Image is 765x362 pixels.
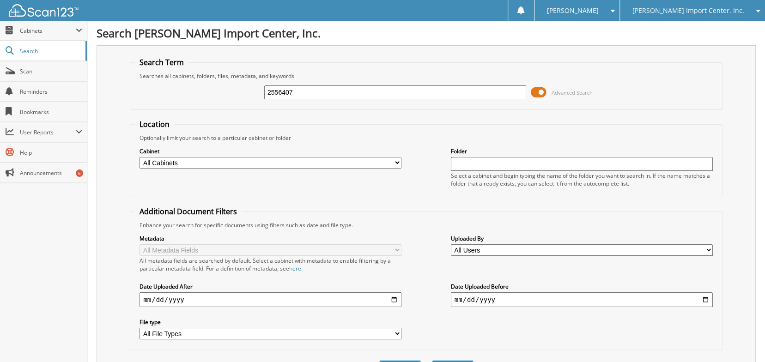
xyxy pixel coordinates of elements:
span: Search [20,47,81,55]
span: [PERSON_NAME] Import Center, Inc. [632,8,744,13]
input: end [451,292,713,307]
div: Searches all cabinets, folders, files, metadata, and keywords [135,72,717,80]
label: Folder [451,147,713,155]
a: here [289,265,301,272]
span: User Reports [20,128,76,136]
label: Metadata [140,235,401,242]
img: scan123-logo-white.svg [9,4,79,17]
div: Select a cabinet and begin typing the name of the folder you want to search in. If the name match... [451,172,713,187]
label: File type [140,318,401,326]
span: Advanced Search [552,89,593,96]
legend: Search Term [135,57,188,67]
div: All metadata fields are searched by default. Select a cabinet with metadata to enable filtering b... [140,257,401,272]
span: Scan [20,67,82,75]
label: Date Uploaded After [140,283,401,290]
div: Enhance your search for specific documents using filters such as date and file type. [135,221,717,229]
span: Cabinets [20,27,76,35]
h1: Search [PERSON_NAME] Import Center, Inc. [97,25,756,41]
span: Reminders [20,88,82,96]
div: Optionally limit your search to a particular cabinet or folder [135,134,717,142]
iframe: Chat Widget [719,318,765,362]
span: [PERSON_NAME] [546,8,598,13]
span: Bookmarks [20,108,82,116]
span: Help [20,149,82,157]
legend: Additional Document Filters [135,206,242,217]
label: Cabinet [140,147,401,155]
label: Uploaded By [451,235,713,242]
input: start [140,292,401,307]
span: Announcements [20,169,82,177]
legend: Location [135,119,174,129]
div: 6 [76,169,83,177]
label: Date Uploaded Before [451,283,713,290]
